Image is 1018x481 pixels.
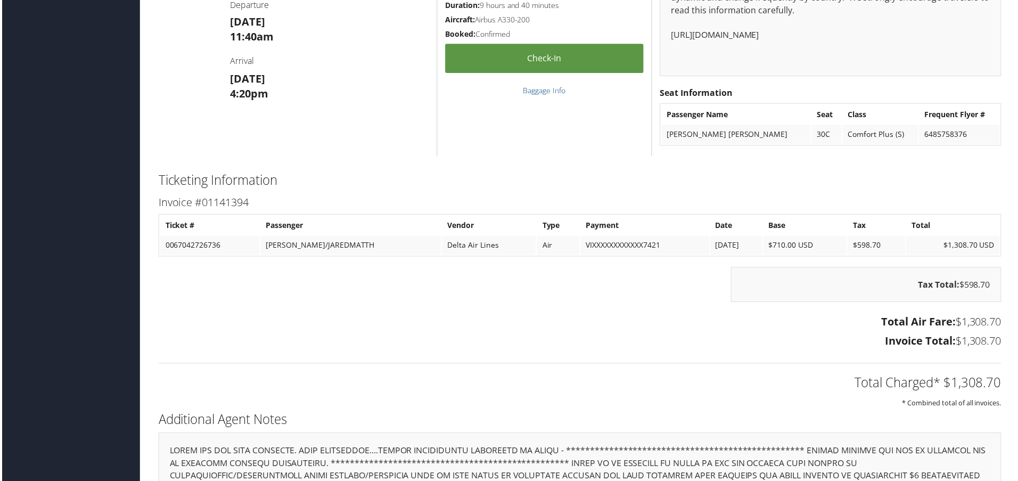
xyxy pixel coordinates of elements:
[921,126,1002,145] td: 6485758376
[157,376,1004,394] h2: Total Charged* $1,308.70
[157,172,1004,190] h2: Ticketing Information
[883,316,958,330] strong: Total Air Fare:
[537,237,580,256] td: Air
[662,126,812,145] td: [PERSON_NAME] [PERSON_NAME]
[711,237,763,256] td: [DATE]
[844,105,921,125] th: Class
[732,268,1004,304] div: $598.70
[157,196,1004,211] h3: Invoice #01141394
[157,412,1004,430] h2: Additional Agent Notes
[920,280,962,292] strong: Tax Total:
[229,15,264,29] strong: [DATE]
[157,316,1004,331] h3: $1,308.70
[887,335,958,349] strong: Invoice Total:
[921,105,1002,125] th: Frequent Flyer #
[523,86,566,96] a: Baggage Info
[442,237,536,256] td: Delta Air Lines
[711,217,763,236] th: Date
[661,87,734,99] strong: Seat Information
[445,15,475,25] strong: Aircraft:
[849,237,907,256] td: $598.70
[904,400,1004,410] small: * Combined total of all invoices.
[260,217,441,236] th: Passenger
[229,55,429,67] h4: Arrival
[229,87,267,101] strong: 4:20pm
[844,126,921,145] td: Comfort Plus (S)
[229,30,273,44] strong: 11:40am
[765,237,848,256] td: $710.00 USD
[672,29,992,43] p: [URL][DOMAIN_NAME]
[662,105,812,125] th: Passenger Name
[229,72,264,86] strong: [DATE]
[581,217,710,236] th: Payment
[445,29,644,40] h5: Confirmed
[442,217,536,236] th: Vendor
[445,29,475,39] strong: Booked:
[813,105,843,125] th: Seat
[445,15,644,26] h5: Airbus A330-200
[445,44,644,74] a: Check-in
[813,126,843,145] td: 30C
[537,217,580,236] th: Type
[157,335,1004,350] h3: $1,308.70
[849,217,907,236] th: Tax
[260,237,441,256] td: [PERSON_NAME]/JAREDMATTH
[908,237,1002,256] td: $1,308.70 USD
[908,217,1002,236] th: Total
[765,217,848,236] th: Base
[581,237,710,256] td: VIXXXXXXXXXXXX7421
[159,237,259,256] td: 0067042726736
[159,217,259,236] th: Ticket #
